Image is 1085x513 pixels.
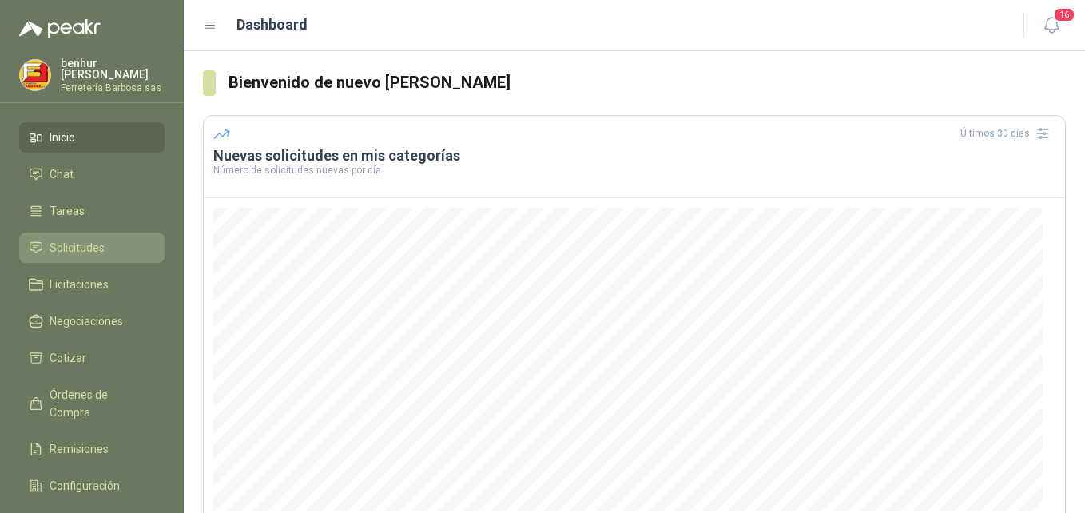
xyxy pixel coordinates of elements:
[61,58,165,80] p: benhur [PERSON_NAME]
[50,312,123,330] span: Negociaciones
[213,165,1055,175] p: Número de solicitudes nuevas por día
[19,343,165,373] a: Cotizar
[19,19,101,38] img: Logo peakr
[19,122,165,153] a: Inicio
[19,233,165,263] a: Solicitudes
[1053,7,1075,22] span: 16
[19,159,165,189] a: Chat
[50,239,105,256] span: Solicitudes
[19,434,165,464] a: Remisiones
[213,146,1055,165] h3: Nuevas solicitudes en mis categorías
[50,202,85,220] span: Tareas
[1037,11,1066,40] button: 16
[19,380,165,427] a: Órdenes de Compra
[236,14,308,36] h1: Dashboard
[50,386,149,421] span: Órdenes de Compra
[19,306,165,336] a: Negociaciones
[50,349,86,367] span: Cotizar
[19,196,165,226] a: Tareas
[20,60,50,90] img: Company Logo
[50,129,75,146] span: Inicio
[61,83,165,93] p: Ferretería Barbosa sas
[960,121,1055,146] div: Últimos 30 días
[50,477,120,495] span: Configuración
[19,471,165,501] a: Configuración
[50,165,74,183] span: Chat
[19,269,165,300] a: Licitaciones
[50,440,109,458] span: Remisiones
[50,276,109,293] span: Licitaciones
[229,70,1066,95] h3: Bienvenido de nuevo [PERSON_NAME]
